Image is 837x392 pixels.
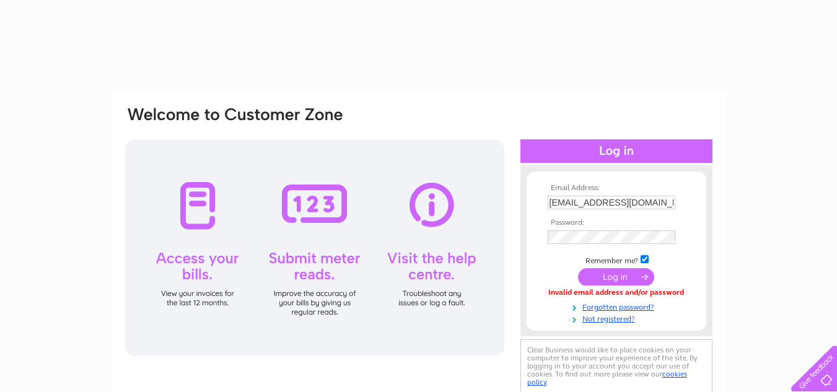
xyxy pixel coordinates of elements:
td: Remember me? [545,253,688,266]
th: Password: [545,219,688,227]
a: Forgotten password? [548,300,688,312]
a: Not registered? [548,312,688,324]
div: Invalid email address and/or password [548,289,685,297]
th: Email Address: [545,184,688,193]
a: cookies policy [527,370,687,386]
input: Submit [578,268,654,285]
